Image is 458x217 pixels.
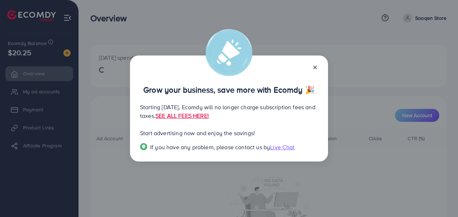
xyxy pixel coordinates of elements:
img: alert [206,29,252,76]
p: Starting [DATE], Ecomdy will no longer charge subscription fees and taxes. [140,103,318,120]
a: SEE ALL FEES HERE! [156,112,209,120]
span: Live Chat [270,143,295,151]
span: If you have any problem, please contact us by [150,143,270,151]
p: Start advertising now and enjoy the savings! [140,129,318,137]
img: Popup guide [140,143,147,150]
p: Grow your business, save more with Ecomdy 🎉 [140,85,318,94]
